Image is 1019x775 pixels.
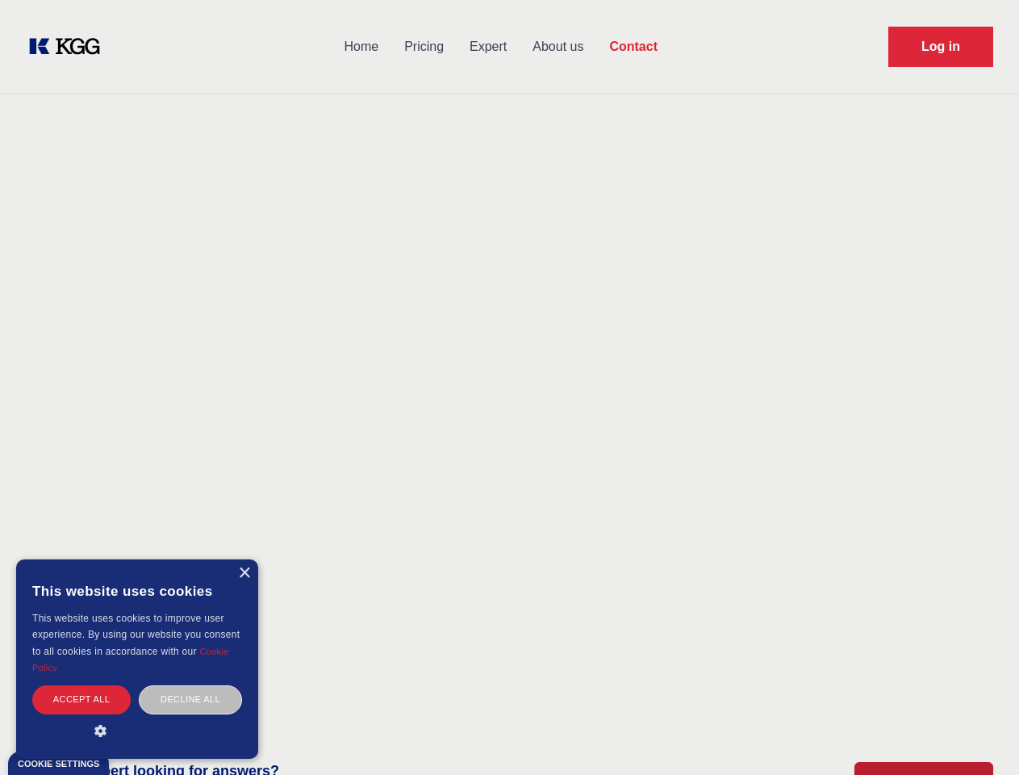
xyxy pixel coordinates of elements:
[26,34,113,60] a: KOL Knowledge Platform: Talk to Key External Experts (KEE)
[238,568,250,580] div: Close
[391,26,457,68] a: Pricing
[32,647,229,672] a: Cookie Policy
[139,685,242,714] div: Decline all
[520,26,596,68] a: About us
[596,26,670,68] a: Contact
[331,26,391,68] a: Home
[32,572,242,610] div: This website uses cookies
[18,760,99,769] div: Cookie settings
[32,685,131,714] div: Accept all
[32,613,240,657] span: This website uses cookies to improve user experience. By using our website you consent to all coo...
[938,697,1019,775] iframe: Chat Widget
[888,27,993,67] a: Request Demo
[457,26,520,68] a: Expert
